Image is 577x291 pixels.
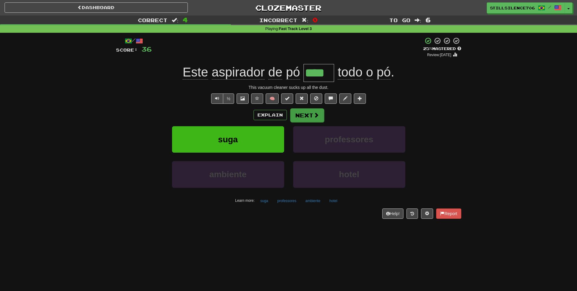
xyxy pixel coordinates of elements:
button: suga [257,196,271,205]
button: Ignore sentence (alt+i) [310,93,322,104]
span: Este [183,65,208,80]
button: professores [293,126,405,153]
small: Review: [DATE] [427,53,451,57]
span: aspirador [212,65,265,80]
span: 4 [183,16,188,23]
span: de [268,65,283,80]
div: / [116,37,152,45]
button: 🧠 [266,93,279,104]
span: pó [377,65,391,80]
button: Report [436,208,461,219]
button: Discuss sentence (alt+u) [325,93,337,104]
span: todo [338,65,363,80]
span: 0 [313,16,318,23]
span: Score: [116,47,138,52]
span: hotel [339,170,359,179]
button: Edit sentence (alt+d) [339,93,351,104]
button: Play sentence audio (ctl+space) [211,93,223,104]
span: Incorrect [259,17,297,23]
span: To go [389,17,410,23]
span: / [548,5,551,9]
div: Text-to-speech controls [210,93,234,104]
span: 25 % [423,46,432,51]
button: Help! [382,208,404,219]
button: hotel [326,196,341,205]
button: Add to collection (alt+a) [354,93,366,104]
button: Round history (alt+y) [406,208,418,219]
span: : [415,18,421,23]
span: ambiente [209,170,247,179]
button: ½ [223,93,234,104]
button: ambiente [172,161,284,188]
a: StillSilence7060 / [487,2,565,13]
button: Reset to 0% Mastered (alt+r) [296,93,308,104]
span: 36 [141,45,152,53]
span: pó [286,65,300,80]
a: Clozemaster [197,2,380,13]
span: : [172,18,178,23]
div: Mastered [423,46,461,52]
small: Learn more: [235,198,254,203]
span: 6 [426,16,431,23]
span: : [302,18,308,23]
span: professores [325,135,373,144]
button: Favorite sentence (alt+f) [251,93,263,104]
a: Dashboard [5,2,188,13]
button: Explain [254,110,287,120]
button: hotel [293,161,405,188]
button: suga [172,126,284,153]
strong: Fast Track Level 3 [279,27,312,31]
span: o [366,65,373,80]
button: ambiente [302,196,323,205]
button: professores [274,196,300,205]
span: . [334,65,394,80]
span: suga [218,135,238,144]
button: Set this sentence to 100% Mastered (alt+m) [281,93,293,104]
button: Next [290,108,324,122]
span: Correct [138,17,167,23]
button: Show image (alt+x) [237,93,249,104]
span: StillSilence7060 [490,5,535,11]
div: This vacuum cleaner sucks up all the dust. [116,84,461,90]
